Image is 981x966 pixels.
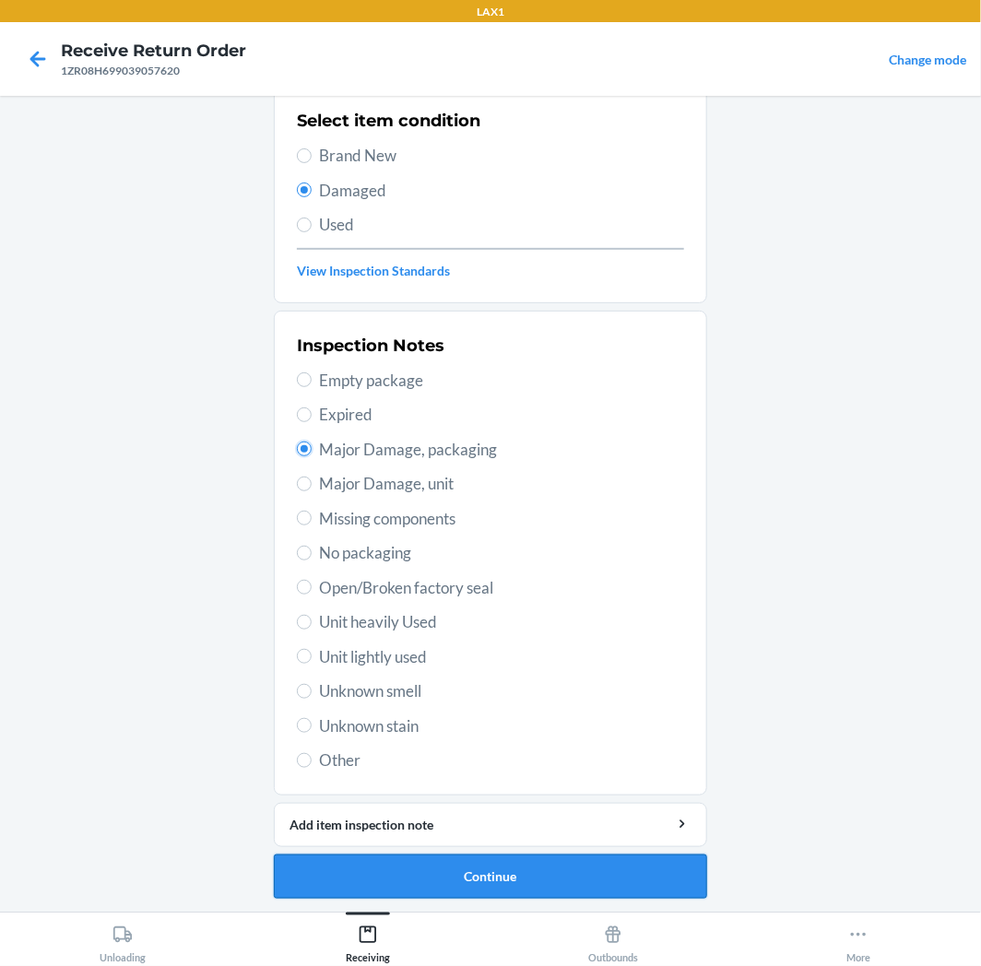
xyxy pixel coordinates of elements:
[297,218,312,232] input: Used
[61,63,246,79] div: 1ZR08H699039057620
[736,913,981,963] button: More
[297,580,312,595] input: Open/Broken factory seal
[319,541,684,565] span: No packaging
[297,442,312,456] input: Major Damage, packaging
[319,507,684,531] span: Missing components
[846,917,870,963] div: More
[889,52,966,67] a: Change mode
[297,753,312,768] input: Other
[297,546,312,560] input: No packaging
[245,913,490,963] button: Receiving
[319,714,684,738] span: Unknown stain
[297,148,312,163] input: Brand New
[297,334,444,358] h2: Inspection Notes
[346,917,390,963] div: Receiving
[319,645,684,669] span: Unit lightly used
[319,369,684,393] span: Empty package
[274,854,707,899] button: Continue
[290,815,691,834] div: Add item inspection note
[319,576,684,600] span: Open/Broken factory seal
[319,472,684,496] span: Major Damage, unit
[319,403,684,427] span: Expired
[100,917,146,963] div: Unloading
[477,4,504,20] p: LAX1
[319,144,684,168] span: Brand New
[297,407,312,422] input: Expired
[274,803,707,847] button: Add item inspection note
[297,718,312,733] input: Unknown stain
[319,679,684,703] span: Unknown smell
[297,511,312,525] input: Missing components
[61,39,246,63] h4: Receive Return Order
[297,372,312,387] input: Empty package
[297,615,312,630] input: Unit heavily Used
[490,913,736,963] button: Outbounds
[319,438,684,462] span: Major Damage, packaging
[297,477,312,491] input: Major Damage, unit
[319,748,684,772] span: Other
[319,213,684,237] span: Used
[297,684,312,699] input: Unknown smell
[588,917,638,963] div: Outbounds
[319,179,684,203] span: Damaged
[297,109,480,133] h2: Select item condition
[297,649,312,664] input: Unit lightly used
[319,610,684,634] span: Unit heavily Used
[297,183,312,197] input: Damaged
[297,261,684,280] a: View Inspection Standards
